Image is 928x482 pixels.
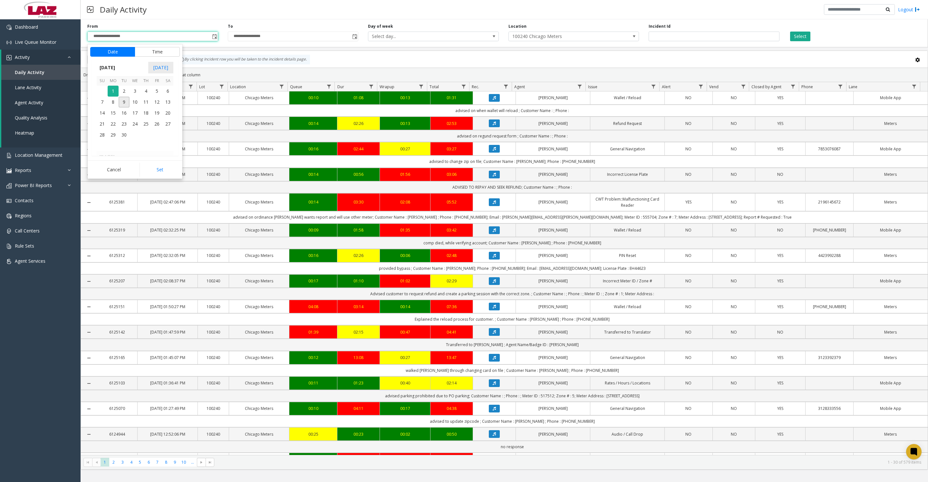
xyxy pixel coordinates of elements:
a: NO [669,95,708,101]
label: Incident Id [649,24,671,29]
a: YES [759,146,801,152]
td: Tuesday, September 2, 2025 [119,86,130,97]
td: Wednesday, September 3, 2025 [130,86,140,97]
a: NO [669,252,708,259]
a: NO [717,199,751,205]
img: 'icon' [6,244,12,249]
div: 01:08 [341,95,376,101]
span: 23 [119,118,130,129]
span: YES [777,121,783,126]
a: Chicago Meters [233,227,285,233]
span: YES [777,253,783,258]
td: advised on when wallet will reload ; Customer Name : ; Phone : [97,105,928,117]
td: Monday, September 22, 2025 [108,118,119,129]
span: 5 [151,86,162,97]
a: Lot Filter Menu [217,82,226,91]
span: YES [777,278,783,284]
a: NO [669,171,708,177]
a: Lane Activity [1,80,81,95]
a: 01:58 [341,227,376,233]
button: Select [790,32,810,41]
a: Phone Filter Menu [836,82,845,91]
span: Toggle popup [351,32,358,41]
a: NO [717,278,751,284]
span: Live Queue Monitor [15,39,56,45]
td: Monday, September 15, 2025 [108,108,119,118]
span: 16 [119,108,130,118]
span: Select day... [368,32,472,41]
td: Monday, September 29, 2025 [108,129,119,140]
a: Queue Filter Menu [324,82,333,91]
a: 01:31 [434,95,469,101]
td: Saturday, September 20, 2025 [162,108,173,118]
a: NO [759,227,801,233]
span: Agent Activity [15,99,43,106]
a: 00:13 [384,120,426,127]
a: Collapse Details [81,121,97,126]
a: 6125381 [101,199,133,205]
span: 19 [151,108,162,118]
img: 'icon' [6,55,12,60]
a: YES [759,120,801,127]
a: 00:09 [293,227,333,233]
button: Set [140,163,180,177]
img: 'icon' [6,25,12,30]
a: Wallet / Reload [594,95,661,101]
td: Sunday, September 7, 2025 [97,97,108,108]
td: Monday, September 8, 2025 [108,97,119,108]
span: Activity [15,54,30,60]
span: 20 [162,108,173,118]
a: Activity [1,50,81,65]
div: 02:26 [341,252,376,259]
span: YES [777,146,783,152]
a: 02:08 [384,199,426,205]
div: 02:53 [434,120,469,127]
a: NO [669,146,708,152]
span: Location Management [15,152,63,158]
a: Lane Filter Menu [910,82,919,91]
span: 9 [119,97,130,108]
a: [DATE] 01:50:27 PM [141,304,194,310]
a: 100240 [202,146,225,152]
a: [PERSON_NAME] [520,199,586,205]
span: 1 [108,86,119,97]
a: Wallet / Reload [594,227,661,233]
img: 'icon' [6,198,12,203]
span: 100240 Chicago Meters [509,32,613,41]
td: Friday, September 5, 2025 [151,86,162,97]
img: 'icon' [6,168,12,173]
a: Chicago Meters [233,199,285,205]
a: Vend Filter Menu [739,82,748,91]
span: Dashboard [15,24,38,30]
a: CWT Problem::Malfunctioning Card Reader [594,196,661,208]
span: NO [731,227,737,233]
a: Meters [857,171,924,177]
span: Contacts [15,197,34,203]
a: [DATE] 02:08:37 PM [141,278,194,284]
span: Rule Sets [15,243,34,249]
a: Collapse Details [81,200,97,205]
td: Saturday, September 27, 2025 [162,118,173,129]
img: 'icon' [6,213,12,219]
a: Collapse Details [81,147,97,152]
div: 03:06 [434,171,469,177]
span: NO [731,278,737,284]
a: YES [759,95,801,101]
span: Reports [15,167,31,173]
div: 02:26 [341,120,376,127]
a: General Navigation [594,146,661,152]
a: Mobile App [857,146,924,152]
td: ADVISED TO REPAY AND SEEK REFIUND; Customer Name : ; Phone : [97,181,928,193]
a: Chicago Meters [233,146,285,152]
a: Rec. Filter Menu [502,82,510,91]
a: 4423992288 [809,252,849,259]
span: 24 [130,118,140,129]
span: 14 [97,108,108,118]
label: Day of week [368,24,393,29]
a: Wrapup Filter Menu [417,82,426,91]
a: 00:14 [293,171,333,177]
span: NO [731,172,737,177]
a: YES [759,252,801,259]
